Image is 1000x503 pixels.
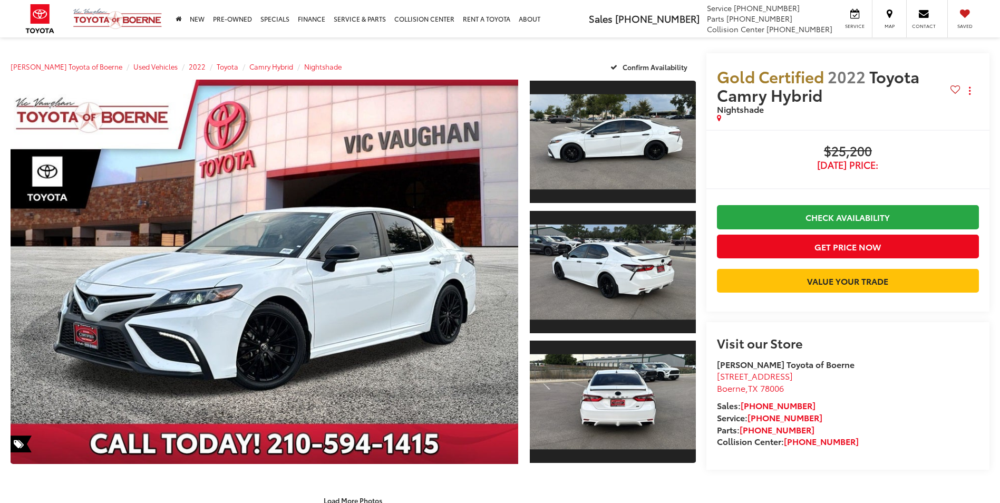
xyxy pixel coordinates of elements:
a: Expand Photo 2 [530,210,695,334]
span: Service [843,23,867,30]
h2: Visit our Store [717,336,979,350]
span: [PHONE_NUMBER] [766,24,832,34]
a: Camry Hybrid [249,62,293,71]
strong: Parts: [717,423,814,436]
button: Confirm Availability [605,57,696,76]
button: Actions [960,82,979,100]
span: Collision Center [707,24,764,34]
img: 2022 Toyota Camry Hybrid Nightshade [528,224,697,320]
a: Expand Photo 1 [530,80,695,204]
span: dropdown dots [969,86,970,95]
strong: Service: [717,411,822,423]
span: Service [707,3,732,13]
a: Value Your Trade [717,269,979,293]
span: [PHONE_NUMBER] [734,3,800,13]
span: 2022 [828,65,866,88]
a: [PHONE_NUMBER] [740,423,814,436]
span: [DATE] Price: [717,160,979,170]
span: 78006 [760,382,784,394]
a: Used Vehicles [133,62,178,71]
span: [STREET_ADDRESS] [717,370,793,382]
strong: Collision Center: [717,435,859,447]
span: Boerne [717,382,745,394]
img: Vic Vaughan Toyota of Boerne [73,8,162,30]
span: Confirm Availability [623,62,687,72]
span: Map [878,23,901,30]
span: Sales [589,12,613,25]
strong: [PERSON_NAME] Toyota of Boerne [717,358,855,370]
strong: Sales: [717,399,815,411]
a: [PERSON_NAME] Toyota of Boerne [11,62,122,71]
span: [PHONE_NUMBER] [615,12,700,25]
span: , [717,382,784,394]
img: 2022 Toyota Camry Hybrid Nightshade [5,78,523,466]
span: Saved [953,23,976,30]
span: Parts [707,13,724,24]
a: Expand Photo 0 [11,80,518,464]
span: $25,200 [717,144,979,160]
a: Check Availability [717,205,979,229]
span: Nightshade [717,103,764,115]
a: [PHONE_NUMBER] [747,411,822,423]
img: 2022 Toyota Camry Hybrid Nightshade [528,354,697,450]
span: Special [11,436,32,452]
a: [STREET_ADDRESS] Boerne,TX 78006 [717,370,793,394]
span: Toyota Camry Hybrid [717,65,919,106]
span: Gold Certified [717,65,824,88]
a: Expand Photo 3 [530,340,695,464]
a: Toyota [217,62,238,71]
span: TX [748,382,758,394]
a: [PHONE_NUMBER] [741,399,815,411]
button: Get Price Now [717,235,979,258]
a: Nightshade [304,62,342,71]
span: Contact [912,23,936,30]
img: 2022 Toyota Camry Hybrid Nightshade [528,94,697,190]
span: [PHONE_NUMBER] [726,13,792,24]
a: [PHONE_NUMBER] [784,435,859,447]
a: 2022 [189,62,206,71]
